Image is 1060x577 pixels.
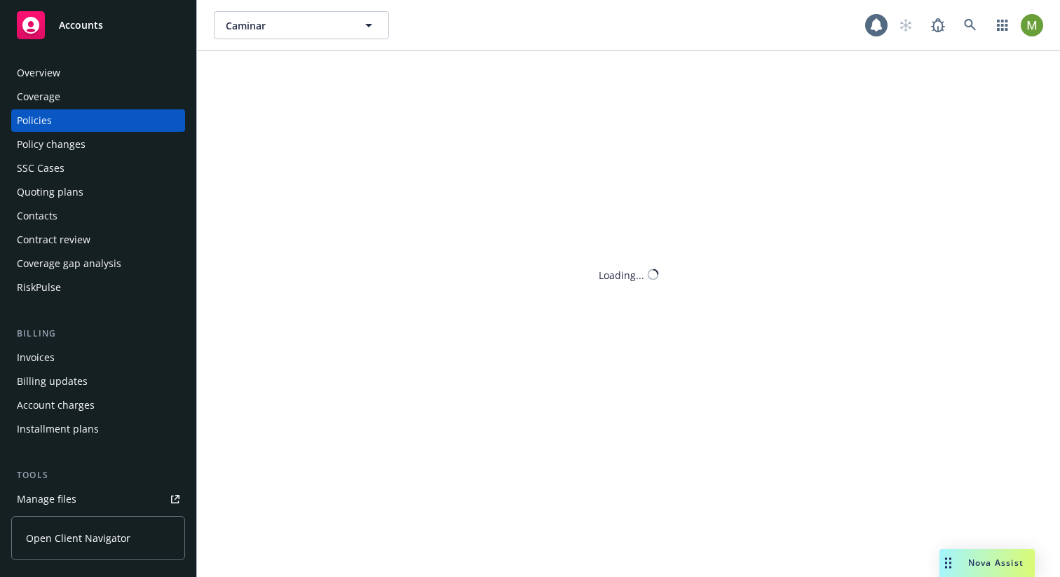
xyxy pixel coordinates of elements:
a: Switch app [988,11,1017,39]
div: Coverage [17,86,60,108]
a: SSC Cases [11,157,185,179]
div: Drag to move [939,549,957,577]
div: Quoting plans [17,181,83,203]
a: Billing updates [11,370,185,393]
div: Policies [17,109,52,132]
a: Policy changes [11,133,185,156]
img: photo [1021,14,1043,36]
a: Contract review [11,229,185,251]
a: Accounts [11,6,185,45]
a: Quoting plans [11,181,185,203]
div: RiskPulse [17,276,61,299]
a: Report a Bug [924,11,952,39]
div: Coverage gap analysis [17,252,121,275]
div: Contacts [17,205,57,227]
div: Installment plans [17,418,99,440]
a: Coverage [11,86,185,108]
span: Caminar [226,18,347,33]
button: Caminar [214,11,389,39]
div: Contract review [17,229,90,251]
span: Open Client Navigator [26,531,130,545]
div: Account charges [17,394,95,416]
span: Nova Assist [968,557,1024,569]
div: Billing [11,327,185,341]
a: RiskPulse [11,276,185,299]
button: Nova Assist [939,549,1035,577]
div: SSC Cases [17,157,64,179]
a: Coverage gap analysis [11,252,185,275]
a: Installment plans [11,418,185,440]
div: Overview [17,62,60,84]
div: Manage files [17,488,76,510]
div: Tools [11,468,185,482]
div: Policy changes [17,133,86,156]
div: Invoices [17,346,55,369]
span: Accounts [59,20,103,31]
a: Contacts [11,205,185,227]
div: Billing updates [17,370,88,393]
a: Policies [11,109,185,132]
a: Overview [11,62,185,84]
a: Invoices [11,346,185,369]
a: Manage files [11,488,185,510]
a: Search [956,11,984,39]
a: Start snowing [892,11,920,39]
a: Account charges [11,394,185,416]
div: Loading... [599,267,644,282]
